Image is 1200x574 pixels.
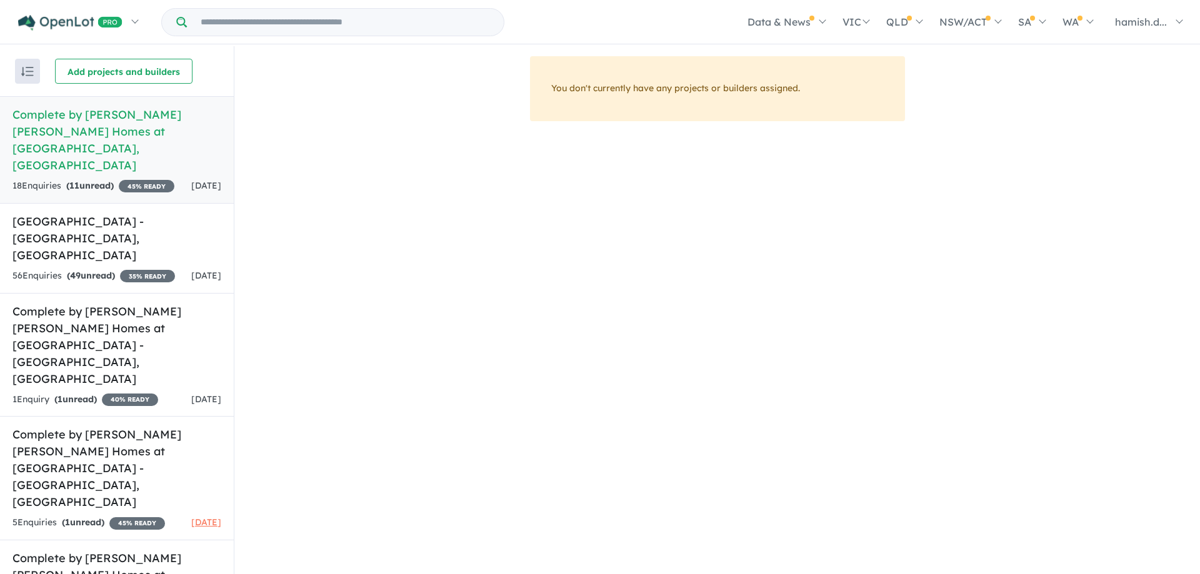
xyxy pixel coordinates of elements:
[1115,16,1167,28] span: hamish.d...
[18,15,122,31] img: Openlot PRO Logo White
[12,515,165,530] div: 5 Enquir ies
[55,59,192,84] button: Add projects and builders
[191,393,221,405] span: [DATE]
[530,56,905,121] div: You don't currently have any projects or builders assigned.
[12,106,221,174] h5: Complete by [PERSON_NAME] [PERSON_NAME] Homes at [GEOGRAPHIC_DATA] , [GEOGRAPHIC_DATA]
[70,270,81,281] span: 49
[189,9,501,36] input: Try estate name, suburb, builder or developer
[67,270,115,281] strong: ( unread)
[12,179,174,194] div: 18 Enquir ies
[12,303,221,387] h5: Complete by [PERSON_NAME] [PERSON_NAME] Homes at [GEOGRAPHIC_DATA] - [GEOGRAPHIC_DATA] , [GEOGRAP...
[62,517,104,528] strong: ( unread)
[12,392,158,407] div: 1 Enquir y
[191,517,221,528] span: [DATE]
[109,517,165,530] span: 45 % READY
[12,269,175,284] div: 56 Enquir ies
[54,393,97,405] strong: ( unread)
[191,180,221,191] span: [DATE]
[12,426,221,510] h5: Complete by [PERSON_NAME] [PERSON_NAME] Homes at [GEOGRAPHIC_DATA] - [GEOGRAPHIC_DATA] , [GEOGRAP...
[120,270,175,282] span: 35 % READY
[191,270,221,281] span: [DATE]
[119,180,174,192] span: 45 % READY
[12,213,221,264] h5: [GEOGRAPHIC_DATA] - [GEOGRAPHIC_DATA] , [GEOGRAPHIC_DATA]
[57,393,62,405] span: 1
[21,67,34,76] img: sort.svg
[65,517,70,528] span: 1
[102,393,158,406] span: 40 % READY
[66,180,114,191] strong: ( unread)
[69,180,79,191] span: 11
